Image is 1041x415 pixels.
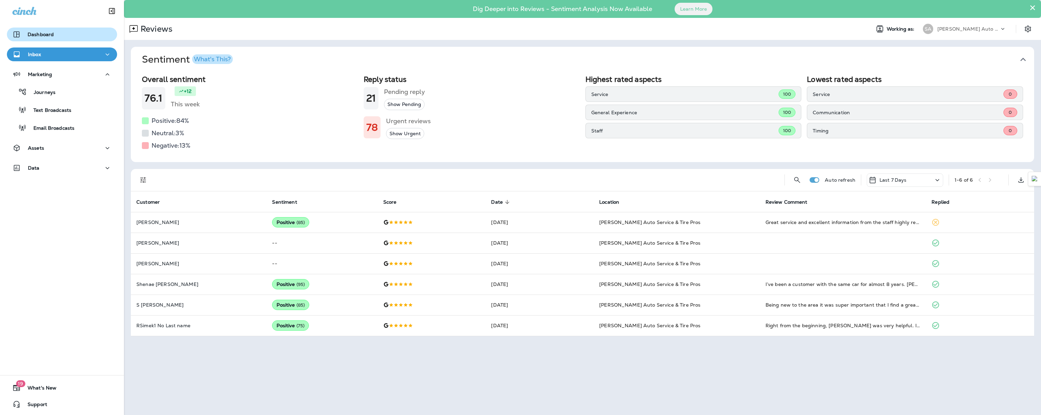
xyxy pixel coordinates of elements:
h1: Sentiment [142,54,233,65]
span: [PERSON_NAME] Auto Service & Tire Pros [599,281,700,287]
button: Assets [7,141,117,155]
button: Journeys [7,85,117,99]
button: Close [1029,2,1036,13]
span: Customer [136,199,169,205]
p: [PERSON_NAME] Auto Service & Tire Pros [937,26,999,32]
p: [PERSON_NAME] [136,240,261,246]
p: General Experience [591,110,779,115]
h2: Reply status [364,75,580,84]
p: Auto refresh [825,177,855,183]
div: Positive [272,279,309,289]
div: Positive [272,300,309,310]
span: [PERSON_NAME] Auto Service & Tire Pros [599,322,700,329]
span: What's New [21,385,56,393]
button: Show Pending [384,99,425,110]
button: Support [7,397,117,411]
span: 19 [16,380,25,387]
h5: Urgent reviews [386,116,431,127]
span: Review Comment [766,199,816,205]
button: What's This? [192,54,233,64]
span: Support [21,402,47,410]
button: Data [7,161,117,175]
span: 0 [1009,109,1012,115]
p: S [PERSON_NAME] [136,302,261,308]
p: Journeys [27,89,55,96]
h1: 76.1 [145,93,163,104]
p: Dashboard [28,32,54,37]
div: SentimentWhat's This? [131,72,1034,162]
span: Date [491,199,503,205]
span: Score [383,199,397,205]
button: Dashboard [7,28,117,41]
button: Settings [1022,23,1034,35]
span: [PERSON_NAME] Auto Service & Tire Pros [599,240,700,246]
button: Email Broadcasts [7,120,117,135]
span: Location [599,199,628,205]
h5: Neutral: 3 % [152,128,184,139]
span: 100 [783,91,791,97]
button: Search Reviews [790,173,804,187]
button: Inbox [7,47,117,61]
h5: This week [171,99,200,110]
p: Data [28,165,40,171]
p: Reviews [138,24,173,34]
span: Sentiment [272,199,297,205]
span: 100 [783,109,791,115]
td: [DATE] [486,274,594,295]
span: 100 [783,128,791,134]
p: Staff [591,128,779,134]
p: Email Broadcasts [27,125,74,132]
img: Detect Auto [1032,176,1038,182]
span: Sentiment [272,199,306,205]
span: ( 95 ) [296,281,305,287]
button: 19What's New [7,381,117,395]
h2: Overall sentiment [142,75,358,84]
button: Text Broadcasts [7,103,117,117]
span: Review Comment [766,199,808,205]
h1: 21 [366,93,376,104]
span: Working as: [887,26,916,32]
button: Collapse Sidebar [102,4,122,18]
p: Service [591,92,779,97]
p: Assets [28,145,44,151]
div: 1 - 6 of 6 [955,177,973,183]
span: ( 85 ) [296,220,305,225]
td: -- [267,253,377,274]
h5: Pending reply [384,86,425,97]
span: ( 75 ) [296,323,305,329]
td: [DATE] [486,315,594,336]
td: -- [267,233,377,253]
span: Replied [931,199,949,205]
p: Inbox [28,52,41,57]
h2: Highest rated aspects [585,75,802,84]
p: Service [813,92,1003,97]
div: SA [923,24,933,34]
td: [DATE] [486,253,594,274]
p: Text Broadcasts [27,107,71,114]
button: Marketing [7,67,117,81]
p: Shenae [PERSON_NAME] [136,281,261,287]
div: Positive [272,320,309,331]
button: Filters [136,173,150,187]
span: 0 [1009,128,1012,134]
span: 0 [1009,91,1012,97]
div: Right from the beginning, Luis was very helpful. I came in without an appointment so, they couldn... [766,322,921,329]
p: Communication [813,110,1003,115]
p: Timing [813,128,1003,134]
h1: 78 [366,122,378,133]
span: Location [599,199,619,205]
p: [PERSON_NAME] [136,261,261,266]
h5: Positive: 84 % [152,115,189,126]
span: [PERSON_NAME] Auto Service & Tire Pros [599,260,700,267]
button: SentimentWhat's This? [136,47,1040,72]
span: Replied [931,199,958,205]
p: [PERSON_NAME] [136,220,261,225]
td: [DATE] [486,212,594,233]
button: Show Urgent [386,128,424,139]
p: Dig Deeper into Reviews - Sentiment Analysis Now Available [453,8,672,10]
div: What's This? [194,56,231,62]
div: Positive [272,217,309,227]
span: ( 85 ) [296,302,305,308]
button: Learn More [675,3,712,15]
span: Customer [136,199,160,205]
